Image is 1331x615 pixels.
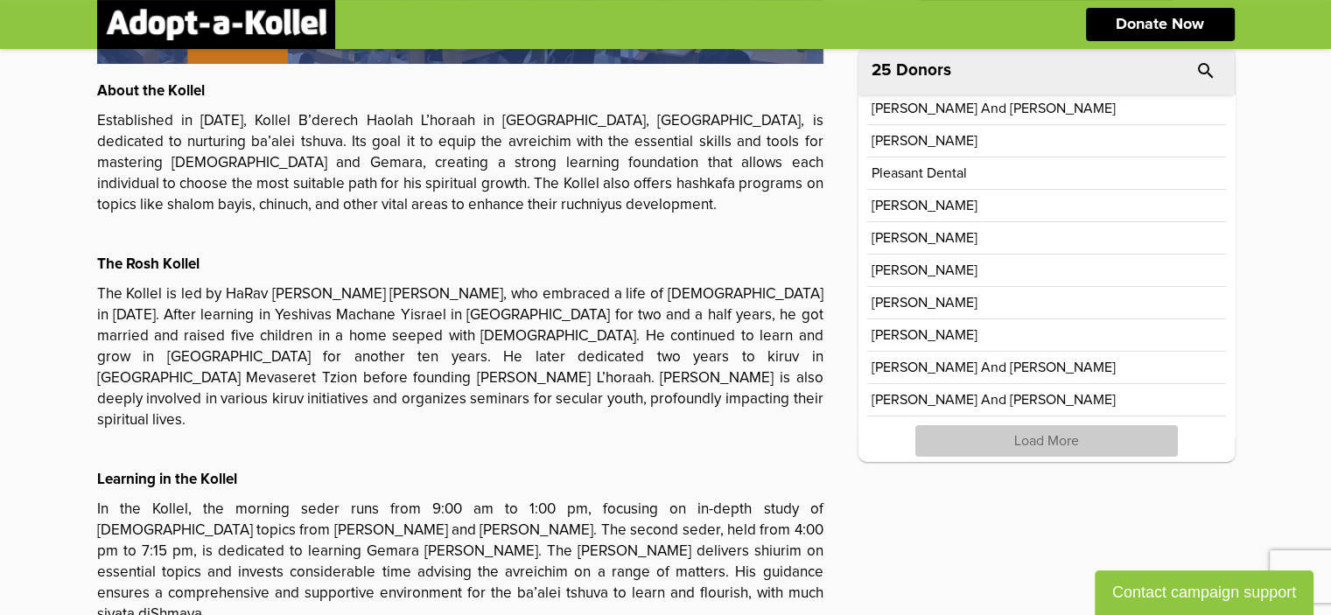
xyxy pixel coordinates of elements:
[1095,570,1313,615] button: Contact campaign support
[872,296,977,310] p: [PERSON_NAME]
[872,62,892,79] span: 25
[97,84,205,99] strong: About the Kollel
[872,328,977,342] p: [PERSON_NAME]
[97,284,823,431] p: The Kollel is led by HaRav [PERSON_NAME] [PERSON_NAME], who embraced a life of [DEMOGRAPHIC_DATA]...
[97,472,237,487] strong: Learning in the Kollel
[872,263,977,277] p: [PERSON_NAME]
[1195,60,1216,81] i: search
[872,360,1116,374] p: [PERSON_NAME] and [PERSON_NAME]
[872,393,1116,407] p: [PERSON_NAME] and [PERSON_NAME]
[915,425,1178,457] p: Load More
[872,101,1116,115] p: [PERSON_NAME] and [PERSON_NAME]
[872,134,977,148] p: [PERSON_NAME]
[106,9,326,40] img: logonobg.png
[872,166,967,180] p: Pleasant Dental
[97,111,823,216] p: Established in [DATE], Kollel B’derech Haolah L’horaah in [GEOGRAPHIC_DATA], [GEOGRAPHIC_DATA], i...
[97,257,200,272] strong: The Rosh Kollel
[872,231,977,245] p: [PERSON_NAME]
[896,62,951,79] p: Donors
[872,199,977,213] p: [PERSON_NAME]
[1116,17,1204,32] p: Donate Now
